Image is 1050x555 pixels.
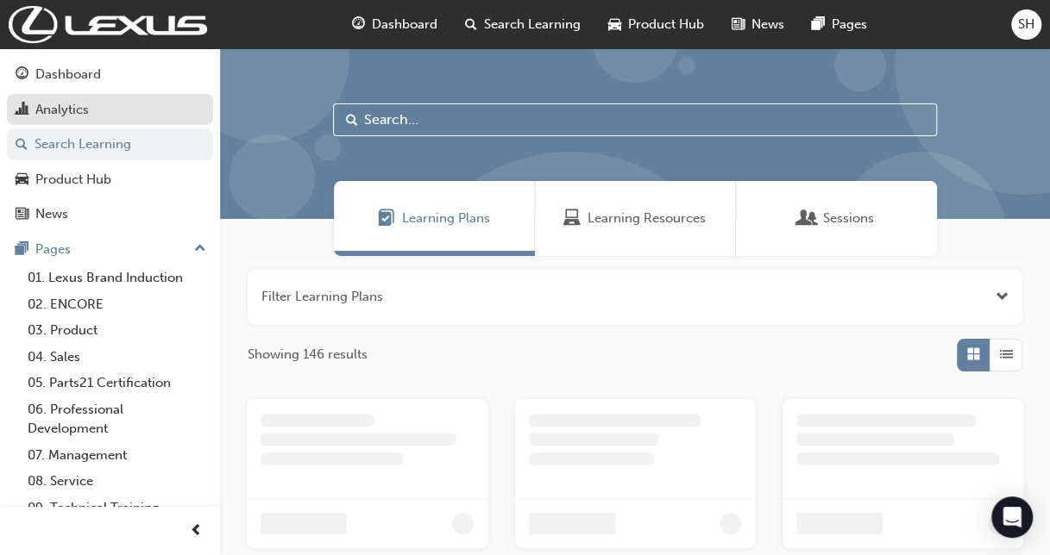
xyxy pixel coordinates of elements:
span: chart-icon [16,103,28,118]
span: pages-icon [812,14,825,35]
span: Learning Resources [563,209,581,228]
a: guage-iconDashboard [338,7,451,42]
a: 09. Technical Training [21,495,213,521]
span: Search [346,110,358,130]
span: Learning Plans [378,209,395,228]
a: pages-iconPages [798,7,881,42]
span: prev-icon [190,521,203,542]
a: news-iconNews [718,7,798,42]
a: Analytics [7,94,213,126]
a: Learning ResourcesLearning Resources [535,181,736,256]
button: DashboardAnalyticsSearch LearningProduct HubNews [7,55,213,234]
span: up-icon [194,238,206,260]
div: Open Intercom Messenger [991,496,1033,538]
div: Dashboard [35,65,101,84]
span: car-icon [16,172,28,188]
a: 07. Management [21,442,213,469]
span: Search Learning [484,15,581,34]
span: Grid [967,345,980,365]
span: Learning Plans [402,209,490,228]
a: Learning PlansLearning Plans [334,181,535,256]
button: Pages [7,234,213,265]
span: News [751,15,784,34]
span: search-icon [465,14,477,35]
span: Product Hub [628,15,704,34]
span: Learning Resources [588,209,706,228]
a: 05. Parts21 Certification [21,370,213,396]
span: List [1000,345,1013,365]
button: SH [1011,9,1041,40]
a: Dashboard [7,59,213,90]
span: guage-icon [352,14,365,35]
div: Pages [35,240,71,259]
span: guage-icon [16,67,28,83]
input: Search... [333,103,937,136]
a: 03. Product [21,317,213,344]
a: News [7,198,213,230]
span: pages-icon [16,242,28,258]
span: Dashboard [372,15,437,34]
span: SH [1018,15,1034,34]
button: Open the filter [996,287,1009,307]
span: Sessions [823,209,874,228]
a: SessionsSessions [736,181,937,256]
img: Trak [9,6,207,43]
div: Product Hub [35,170,111,190]
div: News [35,204,68,224]
span: news-icon [16,207,28,222]
a: 08. Service [21,468,213,495]
span: news-icon [732,14,745,35]
a: car-iconProduct Hub [594,7,718,42]
span: car-icon [608,14,621,35]
span: Sessions [799,209,816,228]
a: Product Hub [7,164,213,196]
span: Pages [832,15,867,34]
span: Showing 146 results [248,345,368,365]
a: 04. Sales [21,344,213,371]
a: 01. Lexus Brand Induction [21,265,213,291]
span: search-icon [16,137,28,153]
div: Analytics [35,100,89,120]
a: search-iconSearch Learning [451,7,594,42]
a: Search Learning [7,128,213,160]
a: 02. ENCORE [21,291,213,318]
a: 06. Professional Development [21,396,213,442]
